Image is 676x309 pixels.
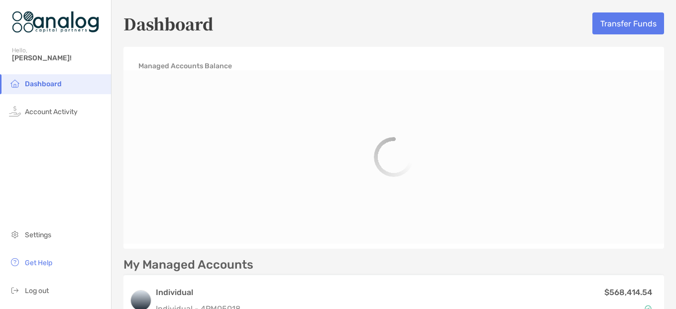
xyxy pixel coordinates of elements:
[9,105,21,117] img: activity icon
[25,231,51,239] span: Settings
[9,284,21,296] img: logout icon
[123,259,253,271] p: My Managed Accounts
[25,259,52,267] span: Get Help
[25,108,78,116] span: Account Activity
[9,256,21,268] img: get-help icon
[592,12,664,34] button: Transfer Funds
[156,287,240,299] h3: Individual
[9,228,21,240] img: settings icon
[604,286,652,299] p: $568,414.54
[12,4,99,40] img: Zoe Logo
[123,12,214,35] h5: Dashboard
[9,77,21,89] img: household icon
[25,80,62,88] span: Dashboard
[12,54,105,62] span: [PERSON_NAME]!
[138,62,232,70] h4: Managed Accounts Balance
[25,287,49,295] span: Log out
